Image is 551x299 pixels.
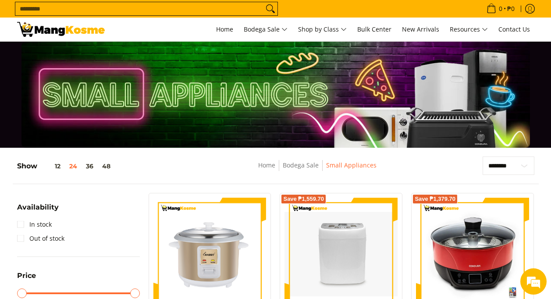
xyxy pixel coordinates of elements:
[402,25,439,33] span: New Arrivals
[194,160,441,180] nav: Breadcrumbs
[258,161,275,169] a: Home
[484,4,517,14] span: •
[326,161,377,169] a: Small Appliances
[283,161,319,169] a: Bodega Sale
[216,25,233,33] span: Home
[294,18,351,41] a: Shop by Class
[212,18,238,41] a: Home
[17,272,36,286] summary: Open
[445,18,492,41] a: Resources
[37,163,65,170] button: 12
[17,22,105,37] img: Small Appliances l Mang Kosme: Home Appliances Warehouse Sale | Page 2
[498,6,504,12] span: 0
[17,272,36,279] span: Price
[357,25,391,33] span: Bulk Center
[415,196,455,202] span: Save ₱1,379.70
[17,217,52,231] a: In stock
[65,163,82,170] button: 24
[298,24,347,35] span: Shop by Class
[353,18,396,41] a: Bulk Center
[498,25,530,33] span: Contact Us
[398,18,444,41] a: New Arrivals
[494,18,534,41] a: Contact Us
[506,6,516,12] span: ₱0
[17,204,59,211] span: Availability
[17,204,59,217] summary: Open
[263,2,277,15] button: Search
[450,24,488,35] span: Resources
[82,163,98,170] button: 36
[284,212,398,296] img: Condura Bread Maker (Class A)
[17,162,115,171] h5: Show
[98,163,115,170] button: 48
[283,196,324,202] span: Save ₱1,559.70
[114,18,534,41] nav: Main Menu
[244,24,288,35] span: Bodega Sale
[17,231,64,246] a: Out of stock
[239,18,292,41] a: Bodega Sale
